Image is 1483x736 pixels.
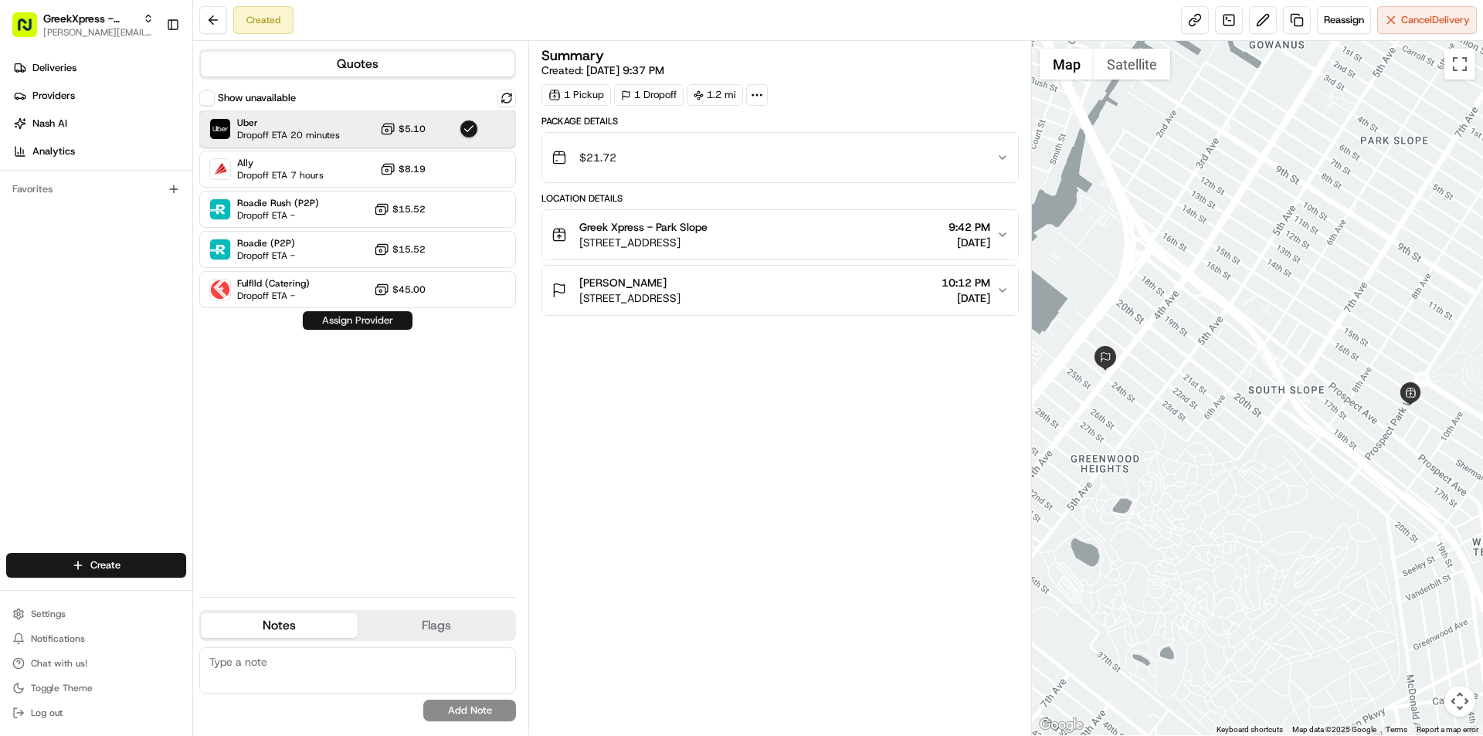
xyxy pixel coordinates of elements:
button: Quotes [201,52,514,76]
a: Terms [1386,725,1407,734]
button: Toggle fullscreen view [1444,49,1475,80]
span: $8.19 [399,163,426,175]
button: Show street map [1040,49,1094,80]
div: We're available if you need us! [53,163,195,175]
a: 💻API Documentation [124,297,254,325]
span: Roadie (P2P) [237,237,295,249]
div: 💻 [131,305,143,317]
button: Notifications [6,628,186,650]
button: Toggle Theme [6,677,186,699]
span: Dropoff ETA 7 hours [237,169,324,181]
span: Cancel Delivery [1401,13,1470,27]
button: Create [6,553,186,578]
a: Report a map error [1417,725,1478,734]
button: CancelDelivery [1377,6,1477,34]
div: Past conversations [15,201,104,213]
a: Open this area in Google Maps (opens a new window) [1036,715,1087,735]
span: [PERSON_NAME] [579,275,667,290]
button: Chat with us! [6,653,186,674]
span: GreekXpress - Park Slope [43,11,137,26]
span: [DATE] [949,235,990,250]
span: [DATE] [124,239,156,252]
button: $21.72 [542,133,1017,182]
button: Greek Xpress - Park Slope[STREET_ADDRESS]9:42 PM[DATE] [542,210,1017,259]
span: Dropoff ETA 20 minutes [237,129,340,141]
img: Ally [210,159,230,179]
span: $45.00 [392,283,426,296]
span: Reassign [1324,13,1364,27]
a: Deliveries [6,56,192,80]
div: 1 Dropoff [614,84,684,106]
p: Welcome 👋 [15,62,281,86]
button: GreekXpress - Park Slope[PERSON_NAME][EMAIL_ADDRESS][DOMAIN_NAME] [6,6,160,43]
div: Start new chat [53,148,253,163]
button: Flags [358,613,514,638]
button: Reassign [1317,6,1371,34]
button: Map camera controls [1444,686,1475,717]
button: $8.19 [380,161,426,177]
span: Pylon [154,341,187,353]
div: Package Details [541,115,1018,127]
span: Nash AI [32,117,67,131]
span: Uber [237,117,340,129]
button: Assign Provider [303,311,412,330]
img: Fulflld (Catering) [210,280,230,300]
button: Keyboard shortcuts [1217,724,1283,735]
div: Location Details [541,192,1018,205]
span: Dropoff ETA - [237,290,310,302]
button: Start new chat [263,152,281,171]
img: Uber [210,119,230,139]
span: Analytics [32,144,75,158]
span: Toggle Theme [31,682,93,694]
div: 📗 [15,305,28,317]
span: Dropoff ETA - [237,209,319,222]
button: $15.52 [374,242,426,257]
button: Log out [6,702,186,724]
button: [PERSON_NAME][STREET_ADDRESS]10:12 PM[DATE] [542,266,1017,315]
button: $5.10 [380,121,426,137]
span: Providers [32,89,75,103]
span: Map data ©2025 Google [1292,725,1376,734]
span: API Documentation [146,304,248,319]
span: 10:12 PM [942,275,990,290]
span: $5.10 [399,123,426,135]
a: 📗Knowledge Base [9,297,124,325]
a: Providers [6,83,192,108]
h3: Summary [541,49,604,63]
span: $15.52 [392,243,426,256]
div: 1.2 mi [687,84,743,106]
button: $45.00 [374,282,426,297]
img: Roadie (P2P) [210,239,230,259]
a: Analytics [6,139,192,164]
span: [DATE] [942,290,990,306]
img: Nash [15,15,46,46]
div: Favorites [6,177,186,202]
span: Create [90,558,120,572]
span: [PERSON_NAME][EMAIL_ADDRESS][DOMAIN_NAME] [43,26,154,39]
label: Show unavailable [218,91,296,105]
span: Created: [541,63,664,78]
span: Deliveries [32,61,76,75]
span: Roadie Rush (P2P) [237,197,319,209]
button: Notes [201,613,358,638]
button: See all [239,198,281,216]
button: Settings [6,603,186,625]
span: $21.72 [579,150,616,165]
span: [DATE] 9:37 PM [586,63,664,77]
span: • [116,239,121,252]
span: [STREET_ADDRESS] [579,290,680,306]
span: Chat with us! [31,657,87,670]
span: Settings [31,608,66,620]
a: Nash AI [6,111,192,136]
div: 1 Pickup [541,84,611,106]
img: Google [1036,715,1087,735]
span: Knowledge Base [31,304,118,319]
img: Regen Pajulas [15,225,40,249]
span: Ally [237,157,324,169]
span: 9:42 PM [949,219,990,235]
a: Powered byPylon [109,341,187,353]
span: Log out [31,707,63,719]
img: 1736555255976-a54dd68f-1ca7-489b-9aae-adbdc363a1c4 [31,240,43,253]
input: Clear [40,100,255,116]
span: Fulflld (Catering) [237,277,310,290]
